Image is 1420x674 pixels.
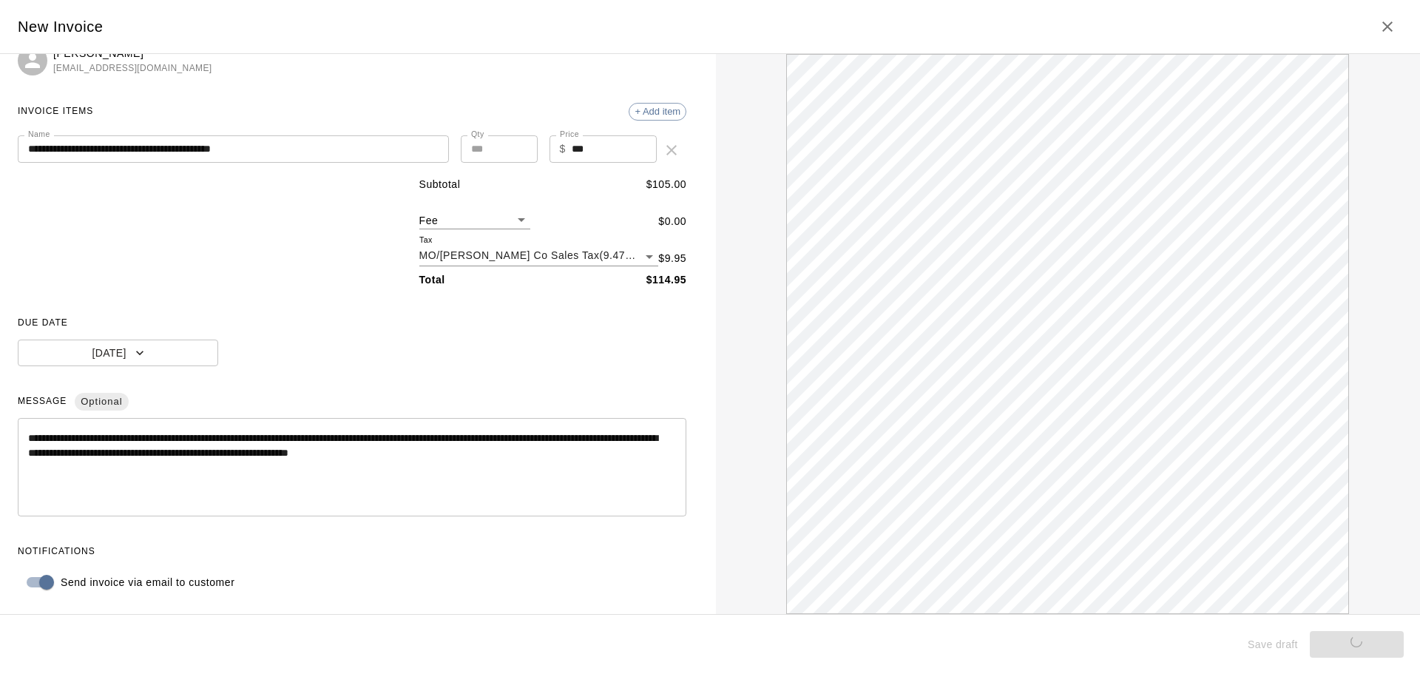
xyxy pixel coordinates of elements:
div: + Add item [629,103,686,121]
p: $ 0.00 [658,214,686,229]
b: $ 114.95 [646,274,687,286]
button: Close [1373,12,1402,41]
label: Qty [471,129,484,140]
span: + Add item [629,106,686,117]
p: Subtotal [419,177,461,192]
p: Send invoice via email to customer [61,575,234,590]
span: INVOICE ITEMS [18,100,93,124]
p: $ 105.00 [646,177,687,192]
span: MESSAGE [18,390,686,414]
span: Optional [75,389,128,415]
p: [PERSON_NAME] [53,46,212,61]
label: Tax [419,234,433,245]
b: Total [419,274,445,286]
button: [DATE] [18,340,218,367]
h5: New Invoice [18,17,104,37]
span: NOTIFICATIONS [18,540,686,564]
label: Name [28,129,50,140]
label: Price [560,129,579,140]
p: $ 9.95 [658,251,686,266]
span: DUE DATE [18,311,686,335]
span: [EMAIL_ADDRESS][DOMAIN_NAME] [53,61,212,76]
div: MO/[PERSON_NAME] Co Sales Tax ( 9.475 %) [419,247,659,266]
p: $ [560,141,566,157]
